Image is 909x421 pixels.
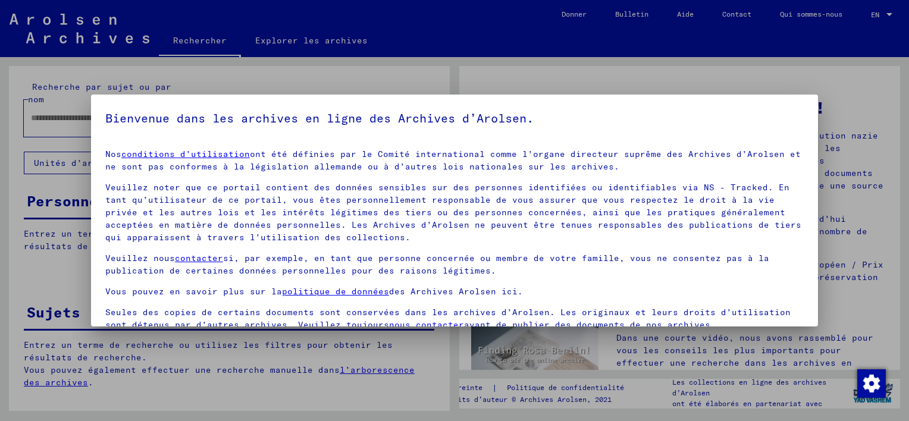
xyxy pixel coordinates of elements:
p: Veuillez nous si, par exemple, en tant que personne concernée ou membre de votre famille, vous ne... [105,252,804,277]
p: Nos ont été définies par le Comité international comme l’organe directeur suprême des Archives d’... [105,148,804,173]
p: Veuillez noter que ce portail contient des données sensibles sur des personnes identifiées ou ide... [105,181,804,244]
p: Vous pouvez en savoir plus sur la des Archives Arolsen ici. [105,285,804,298]
a: nous contacter [389,319,464,330]
a: contacter [175,253,223,263]
img: Zustimmung ändern [857,369,886,398]
p: Seules des copies de certains documents sont conservées dans les archives d’Arolsen. Les originau... [105,306,804,331]
h5: Bienvenue dans les archives en ligne des Archives d’Arolsen. [105,109,804,128]
div: Modifier le consentement [857,369,885,397]
a: conditions d’utilisation [121,149,250,159]
a: politique de données [282,286,389,297]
